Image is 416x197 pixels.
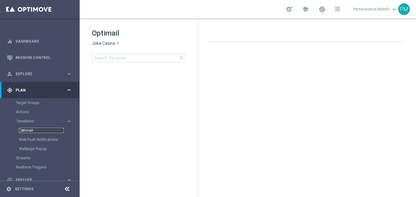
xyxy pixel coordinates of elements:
[7,49,72,66] div: Mission Control
[16,178,66,182] span: Execute
[16,119,72,124] button: Templates keyboard_arrow_right
[179,56,184,60] span: search
[7,178,72,183] button: play_circle_outline Execute keyboard_arrow_right
[16,119,60,123] span: Templates
[16,163,79,172] div: Realtime Triggers
[16,117,79,153] div: Templates
[6,186,12,192] i: settings
[115,41,120,46] i: arrow_drop_down
[92,54,186,62] input: Search Template
[19,135,79,144] div: Web Push Notifications
[19,146,64,151] a: Webpage Pop-up
[19,144,79,153] div: Webpage Pop-up
[16,98,79,107] div: Target Groups
[92,41,115,46] span: Joka Casino
[16,49,72,66] a: Mission Control
[66,71,72,77] i: keyboard_arrow_right
[7,71,72,76] button: person_search Explore keyboard_arrow_right
[7,87,66,93] div: Plan
[16,88,66,92] span: Plan
[391,6,398,13] span: keyboard_arrow_down
[16,156,64,160] a: Streams
[353,5,398,14] a: Perseverance Molefekeyboard_arrow_down
[7,177,13,183] i: play_circle_outline
[16,100,64,105] a: Target Groups
[7,71,66,77] div: Explore
[15,187,33,191] a: Settings
[16,107,79,117] div: Actions
[66,118,72,124] i: keyboard_arrow_right
[66,87,72,93] i: keyboard_arrow_right
[66,177,72,183] i: keyboard_arrow_right
[398,3,410,15] div: PM
[92,41,120,46] button: Joka Casino arrow_drop_down
[7,87,13,93] i: gps_fixed
[92,28,186,38] h1: Optimail
[16,72,66,76] span: Explore
[7,71,13,77] i: person_search
[16,110,64,114] a: Actions
[16,165,64,170] a: Realtime Triggers
[7,39,13,44] i: equalizer
[302,6,309,13] span: school
[7,88,72,93] button: gps_fixed Plan keyboard_arrow_right
[19,137,64,142] a: Web Push Notifications
[16,119,66,123] div: Templates
[7,39,72,44] button: equalizer Dashboard
[19,126,79,135] div: Optimail
[16,33,72,49] a: Dashboard
[19,128,64,133] a: Optimail
[7,55,72,60] button: Mission Control
[16,153,79,163] div: Streams
[7,177,66,183] div: Execute
[7,33,72,49] div: Dashboard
